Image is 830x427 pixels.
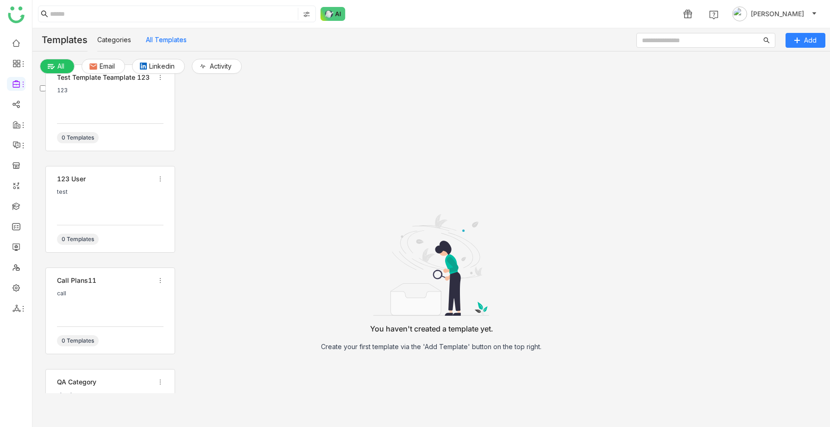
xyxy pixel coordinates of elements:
[57,87,163,94] div: 123
[730,6,819,21] button: [PERSON_NAME]
[373,204,489,316] img: nodata.svg
[57,72,152,83] div: test template teamplate 123
[57,275,152,286] div: call plans11
[57,234,99,245] div: 0 Templates
[751,9,804,19] span: [PERSON_NAME]
[57,290,163,297] div: call
[732,6,747,21] img: avatar
[89,63,97,70] img: email.svg
[132,59,185,74] button: Linkedin
[48,63,55,70] img: plainalloptions.svg
[57,392,163,398] div: check
[57,377,152,387] div: QA category
[100,61,115,71] span: Email
[786,33,825,48] button: Add
[363,316,500,342] div: You haven't created a template yet.
[210,61,232,71] span: Activity
[146,35,187,45] button: All Templates
[97,35,131,45] button: Categories
[57,61,64,71] span: All
[57,189,163,195] div: test
[303,11,310,18] img: search-type.svg
[57,335,99,346] div: 0 Templates
[321,342,541,352] div: Create your first template via the 'Add Template' button on the top right.
[804,35,817,45] span: Add
[82,59,125,74] button: Email
[57,174,152,184] div: 123 user
[8,6,25,23] img: logo
[149,61,175,71] span: Linkedin
[140,63,147,70] img: linkedin.svg
[192,59,242,74] button: Activity
[321,7,346,21] img: ask-buddy-normal.svg
[57,132,99,143] div: 0 Templates
[709,10,718,19] img: help.svg
[32,28,88,51] div: Templates
[40,59,75,74] button: All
